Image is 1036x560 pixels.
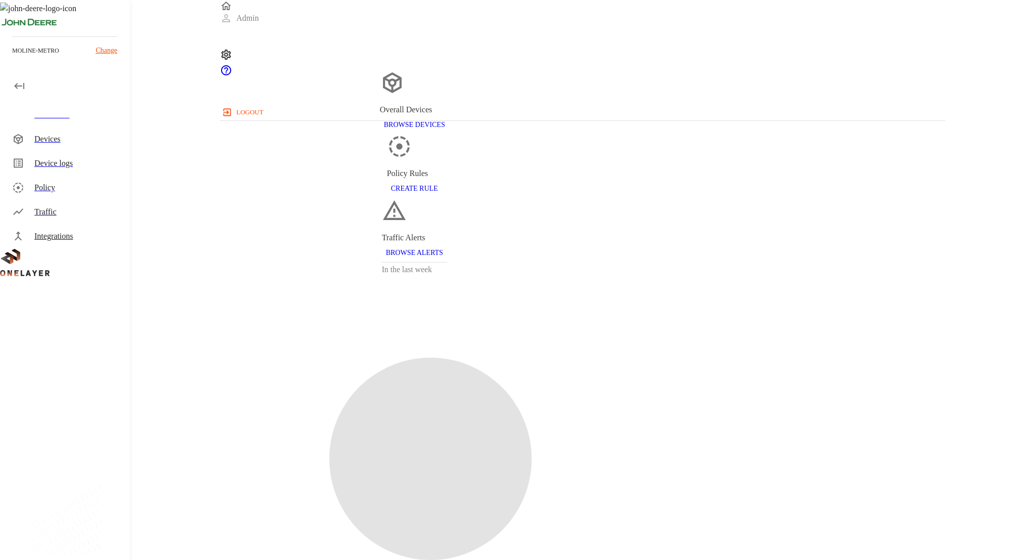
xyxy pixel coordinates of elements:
[382,232,447,244] div: Traffic Alerts
[220,69,232,78] a: onelayer-support
[382,263,447,277] h3: In the last week
[220,104,267,120] button: logout
[220,69,232,78] span: Support Portal
[387,184,442,192] a: CREATE RULE
[380,120,449,128] a: BROWSE DEVICES
[236,12,258,24] p: Admin
[220,104,945,120] a: logout
[382,248,447,256] a: BROWSE ALERTS
[387,167,442,180] div: Policy Rules
[382,244,447,263] button: BROWSE ALERTS
[380,116,449,135] button: BROWSE DEVICES
[387,180,442,198] button: CREATE RULE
